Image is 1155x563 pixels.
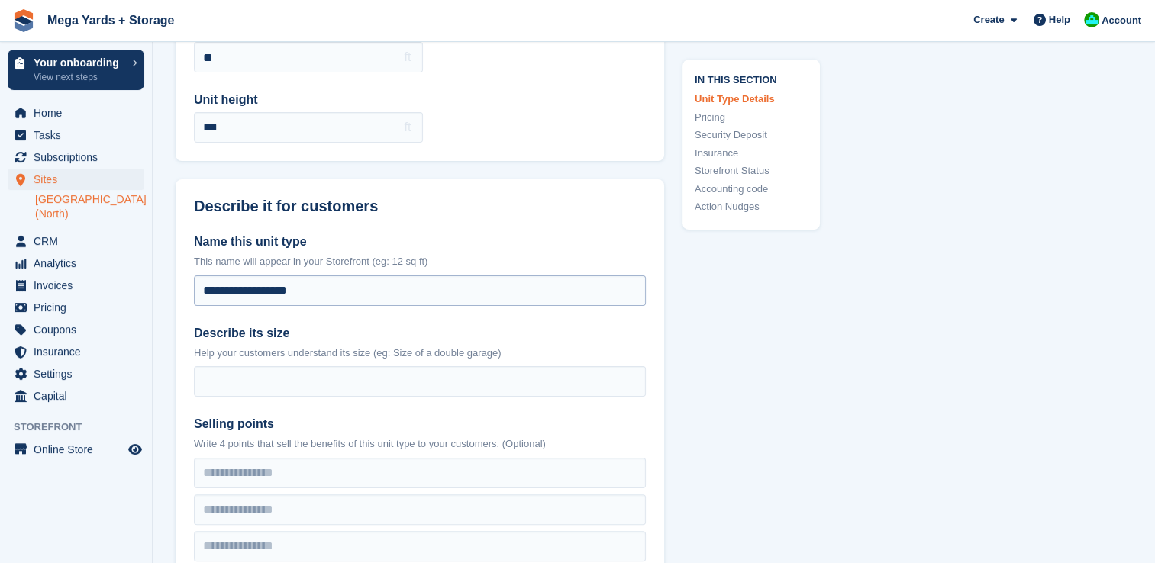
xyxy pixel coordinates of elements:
[8,169,144,190] a: menu
[8,319,144,340] a: menu
[973,12,1004,27] span: Create
[695,92,808,108] a: Unit Type Details
[1102,13,1141,28] span: Account
[1084,12,1099,27] img: Ben Ainscough
[34,169,125,190] span: Sites
[34,102,125,124] span: Home
[34,297,125,318] span: Pricing
[34,385,125,407] span: Capital
[34,70,124,84] p: View next steps
[34,275,125,296] span: Invoices
[34,319,125,340] span: Coupons
[8,363,144,384] a: menu
[194,415,646,433] label: Selling points
[126,440,144,458] a: Preview store
[8,439,144,460] a: menu
[1049,12,1070,27] span: Help
[34,124,125,146] span: Tasks
[695,72,808,86] span: In this section
[194,233,646,251] label: Name this unit type
[8,385,144,407] a: menu
[34,146,125,168] span: Subscriptions
[8,102,144,124] a: menu
[695,182,808,197] a: Accounting code
[8,297,144,318] a: menu
[194,346,646,361] p: Help your customers understand its size (eg: Size of a double garage)
[695,128,808,143] a: Security Deposit
[34,230,125,252] span: CRM
[695,146,808,161] a: Insurance
[695,200,808,215] a: Action Nudges
[695,164,808,179] a: Storefront Status
[695,110,808,125] a: Pricing
[12,9,35,32] img: stora-icon-8386f47178a22dfd0bd8f6a31ec36ba5ce8667c1dd55bd0f319d3a0aa187defe.svg
[194,254,646,269] p: This name will appear in your Storefront (eg: 12 sq ft)
[35,192,144,221] a: [GEOGRAPHIC_DATA] (North)
[34,57,124,68] p: Your onboarding
[8,253,144,274] a: menu
[8,124,144,146] a: menu
[34,363,125,384] span: Settings
[194,91,423,109] label: Unit height
[34,439,125,460] span: Online Store
[194,198,646,215] h2: Describe it for customers
[194,324,646,343] label: Describe its size
[8,230,144,252] a: menu
[8,50,144,90] a: Your onboarding View next steps
[34,341,125,362] span: Insurance
[194,436,646,452] p: Write 4 points that sell the benefits of this unit type to your customers. (Optional)
[8,146,144,168] a: menu
[14,420,152,435] span: Storefront
[41,8,180,33] a: Mega Yards + Storage
[34,253,125,274] span: Analytics
[8,341,144,362] a: menu
[8,275,144,296] a: menu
